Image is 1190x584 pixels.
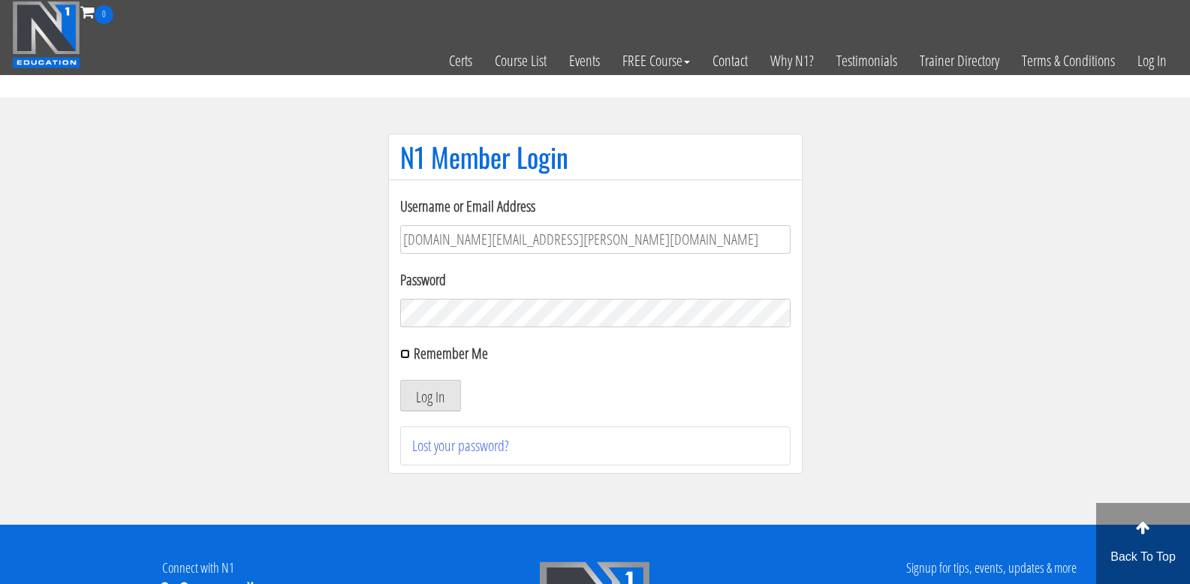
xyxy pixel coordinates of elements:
a: Testimonials [825,24,908,98]
a: Log In [1126,24,1178,98]
a: Course List [484,24,558,98]
img: n1-education [12,1,80,68]
a: Terms & Conditions [1011,24,1126,98]
label: Remember Me [414,343,488,363]
a: Certs [438,24,484,98]
a: Contact [701,24,759,98]
button: Log In [400,380,461,411]
h4: Connect with N1 [11,561,385,576]
a: Events [558,24,611,98]
span: 0 [95,5,113,24]
a: Why N1? [759,24,825,98]
a: 0 [80,2,113,22]
a: FREE Course [611,24,701,98]
label: Password [400,269,791,291]
h1: N1 Member Login [400,142,791,172]
label: Username or Email Address [400,195,791,218]
a: Trainer Directory [908,24,1011,98]
h4: Signup for tips, events, updates & more [805,561,1179,576]
a: Lost your password? [412,435,509,456]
